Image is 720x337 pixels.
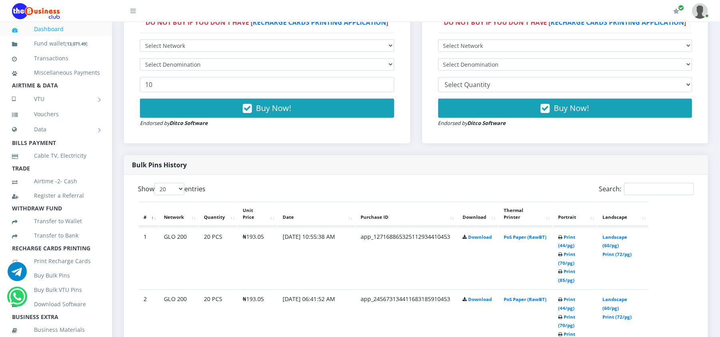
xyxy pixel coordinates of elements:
a: Cable TV, Electricity [12,147,100,165]
input: Search: [624,183,694,195]
a: Download [468,234,492,240]
a: Chat for support [9,293,26,306]
strong: Ditco Software [468,119,506,127]
td: GLO 200 [159,227,198,289]
a: VTU [12,89,100,109]
span: Renew/Upgrade Subscription [678,5,684,11]
a: Buy Bulk Pins [12,266,100,285]
a: Register a Referral [12,186,100,205]
a: Download Software [12,295,100,313]
input: Enter Quantity [140,77,394,92]
th: Thermal Printer: activate to sort column ascending [499,202,552,226]
a: Transfer to Wallet [12,212,100,230]
b: 13,071.49 [67,41,86,47]
a: Vouchers [12,105,100,123]
a: PoS Paper (RawBT) [504,234,546,240]
small: Endorsed by [438,119,506,127]
a: Print (72/pg) [602,314,632,320]
select: Showentries [154,183,184,195]
td: ₦193.05 [238,227,277,289]
th: Network: activate to sort column ascending [159,202,198,226]
td: [DATE] 10:55:38 AM [278,227,355,289]
a: Transactions [12,49,100,67]
a: Landscape (60/pg) [602,296,627,311]
img: User [692,3,708,19]
a: Print Recharge Cards [12,252,100,270]
th: #: activate to sort column descending [139,202,158,226]
button: Buy Now! [140,99,394,118]
a: Print (70/pg) [558,314,575,329]
a: Chat for support [8,268,27,281]
img: Logo [12,3,60,19]
th: Purchase ID: activate to sort column ascending [356,202,457,226]
a: PoS Paper (RawBT) [504,296,546,302]
a: Download [468,296,492,302]
small: Endorsed by [140,119,208,127]
a: Airtime -2- Cash [12,172,100,190]
th: Quantity: activate to sort column ascending [199,202,237,226]
strong: Bulk Pins History [132,161,187,169]
a: Miscellaneous Payments [12,63,100,82]
a: Fund wallet[13,071.49] [12,34,100,53]
a: Print (70/pg) [558,251,575,266]
a: Print (85/pg) [558,268,575,283]
a: Print (44/pg) [558,234,575,249]
a: Transfer to Bank [12,226,100,245]
i: Renew/Upgrade Subscription [673,8,679,14]
a: Print (72/pg) [602,251,632,257]
span: Buy Now! [554,103,589,113]
a: Data [12,119,100,139]
a: Buy Bulk VTU Pins [12,281,100,299]
th: Unit Price: activate to sort column ascending [238,202,277,226]
span: Buy Now! [256,103,291,113]
th: Download: activate to sort column ascending [458,202,498,226]
a: Landscape (60/pg) [602,234,627,249]
label: Show entries [138,183,205,195]
td: app_127168865325112934410453 [356,227,457,289]
th: Landscape: activate to sort column ascending [598,202,648,226]
td: 1 [139,227,158,289]
strong: Ditco Software [170,119,208,127]
th: Portrait: activate to sort column ascending [553,202,597,226]
button: Buy Now! [438,99,692,118]
td: 20 PCS [199,227,237,289]
label: Search: [599,183,694,195]
a: Print (44/pg) [558,296,575,311]
th: Date: activate to sort column ascending [278,202,355,226]
small: [ ] [65,41,88,47]
a: Dashboard [12,20,100,38]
